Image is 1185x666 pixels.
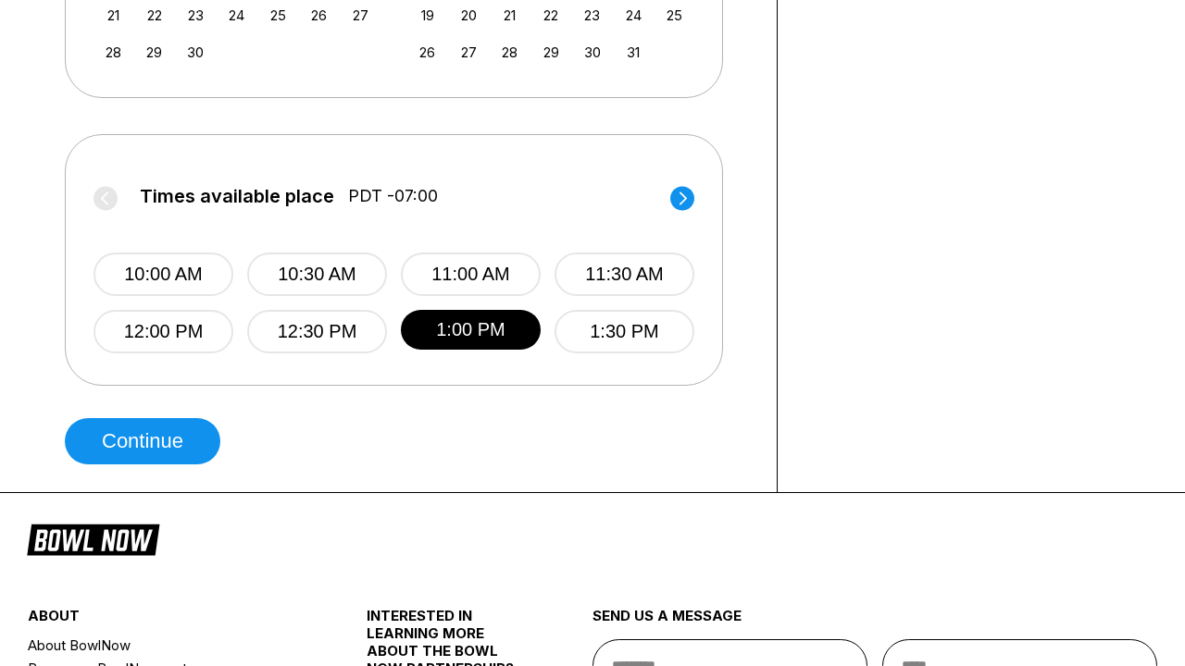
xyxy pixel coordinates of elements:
button: 12:30 PM [247,310,387,353]
div: Choose Thursday, October 30th, 2025 [580,40,605,65]
div: Choose Sunday, September 21st, 2025 [101,3,126,28]
div: Choose Wednesday, September 24th, 2025 [224,3,249,28]
button: 1:30 PM [555,310,694,353]
div: Choose Sunday, September 28th, 2025 [101,40,126,65]
div: Choose Tuesday, September 30th, 2025 [183,40,208,65]
button: 11:30 AM [555,253,694,296]
div: send us a message [592,607,1157,639]
div: Choose Tuesday, October 28th, 2025 [497,40,522,65]
div: Choose Friday, October 24th, 2025 [621,3,646,28]
div: Choose Monday, September 22nd, 2025 [142,3,167,28]
button: 1:00 PM [401,310,541,350]
div: Choose Saturday, October 25th, 2025 [662,3,687,28]
div: Choose Sunday, October 26th, 2025 [415,40,440,65]
div: about [28,607,310,634]
button: 11:00 AM [401,253,541,296]
div: Choose Saturday, September 27th, 2025 [348,3,373,28]
button: Continue [65,418,220,464]
span: PDT -07:00 [348,186,438,206]
div: Choose Monday, October 20th, 2025 [456,3,481,28]
div: Choose Monday, September 29th, 2025 [142,40,167,65]
div: Choose Friday, September 26th, 2025 [306,3,331,28]
div: Choose Tuesday, October 21st, 2025 [497,3,522,28]
div: Choose Thursday, October 23rd, 2025 [580,3,605,28]
button: 10:00 AM [94,253,233,296]
button: 10:30 AM [247,253,387,296]
div: Choose Wednesday, October 29th, 2025 [539,40,564,65]
div: Choose Thursday, September 25th, 2025 [266,3,291,28]
div: Choose Tuesday, September 23rd, 2025 [183,3,208,28]
div: Choose Friday, October 31st, 2025 [621,40,646,65]
div: Choose Monday, October 27th, 2025 [456,40,481,65]
div: Choose Sunday, October 19th, 2025 [415,3,440,28]
a: About BowlNow [28,634,310,657]
button: 12:00 PM [94,310,233,353]
span: Times available place [140,186,334,206]
div: Choose Wednesday, October 22nd, 2025 [539,3,564,28]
